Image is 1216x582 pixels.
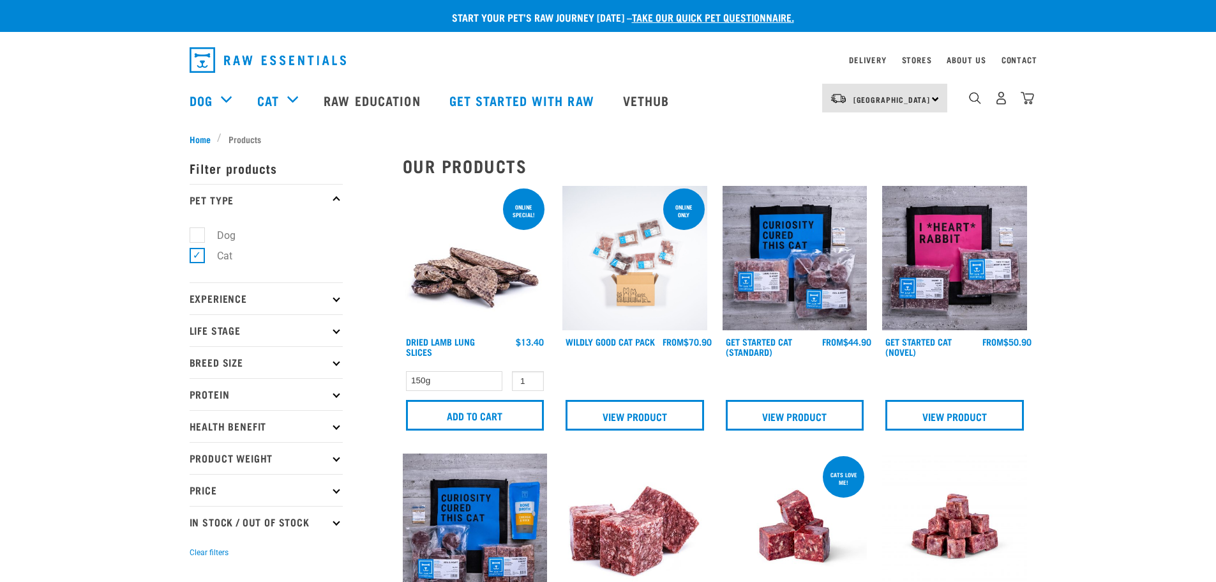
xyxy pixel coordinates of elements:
div: $13.40 [516,337,544,347]
a: Delivery [849,57,886,62]
p: Life Stage [190,314,343,346]
img: van-moving.png [830,93,847,104]
div: ONLINE SPECIAL! [503,197,544,224]
button: Clear filters [190,547,229,558]
a: Cat [257,91,279,110]
a: Vethub [610,75,686,126]
a: View Product [566,400,704,431]
p: Protein [190,378,343,410]
a: View Product [885,400,1024,431]
a: Raw Education [311,75,436,126]
span: FROM [663,339,684,344]
a: Dried Lamb Lung Slices [406,339,475,354]
div: $44.90 [822,337,871,347]
p: Product Weight [190,442,343,474]
p: Filter products [190,152,343,184]
img: Assortment Of Raw Essential Products For Cats Including, Blue And Black Tote Bag With "Curiosity ... [723,186,867,331]
div: Cats love me! [823,465,864,492]
a: take our quick pet questionnaire. [632,14,794,20]
img: user.png [995,91,1008,105]
p: Price [190,474,343,506]
a: Home [190,132,218,146]
p: Experience [190,282,343,314]
span: FROM [982,339,1003,344]
div: ONLINE ONLY [663,197,705,224]
input: Add to cart [406,400,544,431]
a: About Us [947,57,986,62]
a: Contact [1002,57,1037,62]
p: Health Benefit [190,410,343,442]
a: Wildly Good Cat Pack [566,339,655,344]
input: 1 [512,371,544,391]
p: Breed Size [190,346,343,378]
p: In Stock / Out Of Stock [190,506,343,538]
a: Dog [190,91,213,110]
a: Get Started Cat (Novel) [885,339,952,354]
img: home-icon-1@2x.png [969,92,981,104]
img: Assortment Of Raw Essential Products For Cats Including, Pink And Black Tote Bag With "I *Heart* ... [882,186,1027,331]
div: $50.90 [982,337,1032,347]
span: Home [190,132,211,146]
a: Get started with Raw [437,75,610,126]
img: home-icon@2x.png [1021,91,1034,105]
a: View Product [726,400,864,431]
nav: breadcrumbs [190,132,1027,146]
span: FROM [822,339,843,344]
label: Cat [197,248,237,264]
h2: Our Products [403,156,1027,176]
nav: dropdown navigation [179,42,1037,78]
span: [GEOGRAPHIC_DATA] [853,97,931,102]
img: Raw Essentials Logo [190,47,346,73]
p: Pet Type [190,184,343,216]
a: Get Started Cat (Standard) [726,339,792,354]
div: $70.90 [663,337,712,347]
img: Cat 0 2sec [562,186,707,331]
img: 1303 Lamb Lung Slices 01 [403,186,548,331]
a: Stores [902,57,932,62]
label: Dog [197,227,241,243]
